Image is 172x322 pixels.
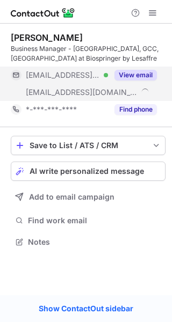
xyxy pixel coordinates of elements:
[28,216,161,225] span: Find work email
[11,136,166,155] button: save-profile-one-click
[29,193,114,201] span: Add to email campaign
[11,44,166,63] div: Business Manager - [GEOGRAPHIC_DATA], GCC, [GEOGRAPHIC_DATA] at Biospringer by Lesaffre
[26,87,138,97] span: [EMAIL_ADDRESS][DOMAIN_NAME]
[28,301,144,317] a: Show ContactOut sidebar
[30,141,147,150] div: Save to List / ATS / CRM
[30,167,144,175] span: AI write personalized message
[114,104,157,115] button: Reveal Button
[11,6,75,19] img: ContactOut v5.3.10
[11,187,166,207] button: Add to email campaign
[11,213,166,228] button: Find work email
[26,70,100,80] span: [EMAIL_ADDRESS][DOMAIN_NAME]
[114,70,157,80] button: Reveal Button
[11,162,166,181] button: AI write personalized message
[11,32,83,43] div: [PERSON_NAME]
[28,237,161,247] span: Notes
[11,235,166,250] button: Notes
